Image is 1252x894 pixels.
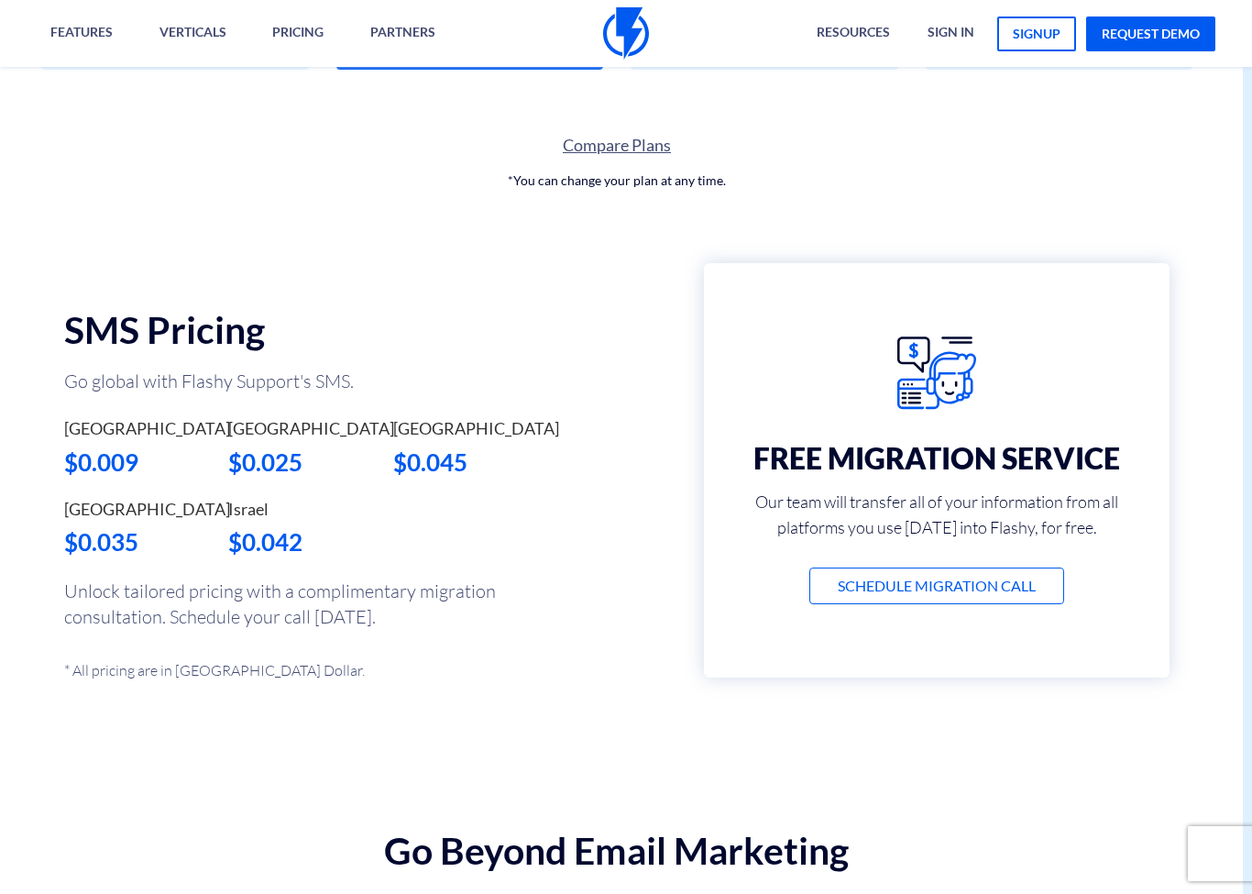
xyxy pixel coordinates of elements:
[64,579,530,630] p: Unlock tailored pricing with a complimentary migration consultation. Schedule your call [DATE].
[64,525,201,559] div: $0.035
[64,498,201,522] label: [GEOGRAPHIC_DATA]
[809,568,1064,605] a: Schedule Migration Call
[228,417,365,441] label: [GEOGRAPHIC_DATA]
[741,489,1133,540] p: Our team will transfer all of your information from all platforms you use [DATE] into Flashy, for...
[64,446,201,480] div: $0.009
[64,309,530,350] h2: SMS Pricing
[393,446,530,480] div: $0.045
[228,446,365,480] div: $0.025
[1086,17,1215,51] a: request demo
[64,657,530,683] p: * All pricing are in [GEOGRAPHIC_DATA] Dollar.
[997,17,1076,51] a: signup
[228,525,365,559] div: $0.042
[64,417,201,441] label: [GEOGRAPHIC_DATA]
[741,442,1133,474] h3: FREE MIGRATION SERVICE
[64,369,530,394] p: Go global with Flashy Support's SMS.
[393,417,530,441] label: [GEOGRAPHIC_DATA]
[232,830,1003,871] h2: Go Beyond Email Marketing
[228,498,269,522] label: Israel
